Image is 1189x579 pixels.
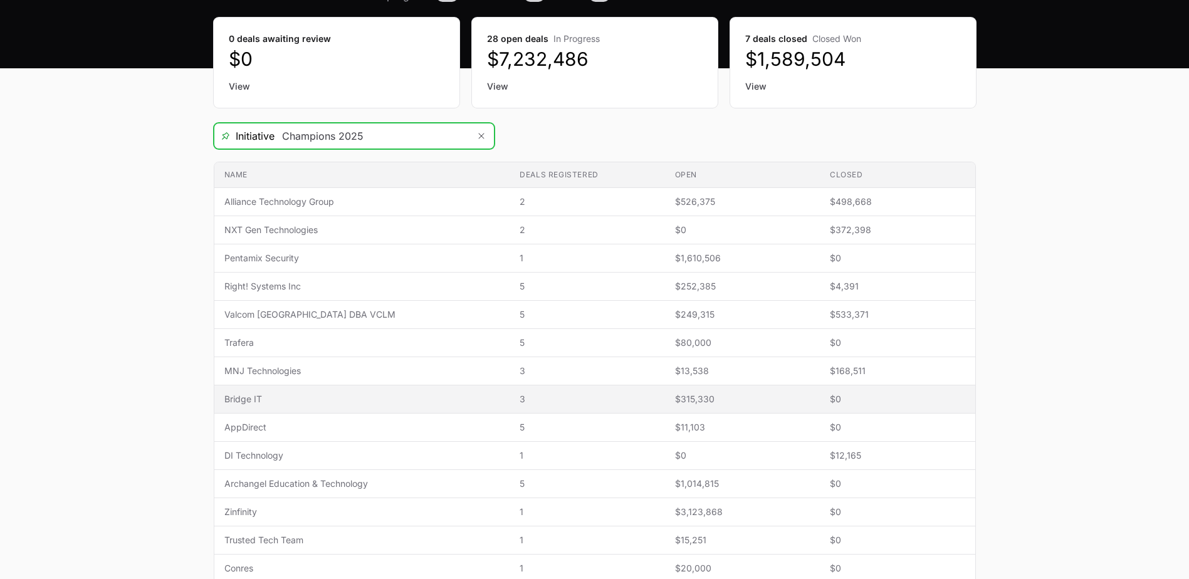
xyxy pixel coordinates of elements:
span: $0 [830,252,965,264]
span: $533,371 [830,308,965,321]
span: Zinfinity [224,506,500,518]
span: $0 [830,421,965,434]
span: NXT Gen Technologies [224,224,500,236]
span: 2 [520,224,654,236]
span: $372,398 [830,224,965,236]
span: 1 [520,506,654,518]
span: $20,000 [675,562,810,575]
span: MNJ Technologies [224,365,500,377]
span: $1,610,506 [675,252,810,264]
span: $1,014,815 [675,477,810,490]
a: View [487,80,703,93]
span: $12,165 [830,449,965,462]
span: 5 [520,336,654,349]
span: 5 [520,421,654,434]
span: Alliance Technology Group [224,196,500,208]
span: 1 [520,562,654,575]
span: $0 [830,534,965,546]
dd: $1,589,504 [745,48,961,70]
span: $0 [830,393,965,405]
dt: 28 open deals [487,33,703,45]
th: Deals registered [510,162,664,188]
span: $0 [675,224,810,236]
span: Trusted Tech Team [224,534,500,546]
span: Archangel Education & Technology [224,477,500,490]
span: $80,000 [675,336,810,349]
dt: 7 deals closed [745,33,961,45]
th: Open [665,162,820,188]
span: $249,315 [675,308,810,321]
span: 2 [520,196,654,208]
span: $15,251 [675,534,810,546]
a: View [229,80,444,93]
span: Right! Systems Inc [224,280,500,293]
span: 1 [520,449,654,462]
span: 3 [520,365,654,377]
dd: $0 [229,48,444,70]
span: Initiative [214,128,275,143]
th: Name [214,162,510,188]
dt: 0 deals awaiting review [229,33,444,45]
span: $0 [830,336,965,349]
span: 5 [520,308,654,321]
span: $252,385 [675,280,810,293]
span: $0 [830,477,965,490]
span: Conres [224,562,500,575]
span: $4,391 [830,280,965,293]
span: $498,668 [830,196,965,208]
span: 3 [520,393,654,405]
input: Search initiatives [275,123,469,149]
span: Closed Won [812,33,861,44]
span: Bridge IT [224,393,500,405]
span: $0 [830,506,965,518]
th: Closed [820,162,975,188]
span: Pentamix Security [224,252,500,264]
span: 1 [520,534,654,546]
span: $0 [675,449,810,462]
span: In Progress [553,33,600,44]
span: $526,375 [675,196,810,208]
span: $0 [830,562,965,575]
span: $13,538 [675,365,810,377]
span: 5 [520,280,654,293]
span: $168,511 [830,365,965,377]
span: DI Technology [224,449,500,462]
span: $11,103 [675,421,810,434]
dd: $7,232,486 [487,48,703,70]
span: AppDirect [224,421,500,434]
button: Remove [469,123,494,149]
span: Valcom [GEOGRAPHIC_DATA] DBA VCLM [224,308,500,321]
span: Trafera [224,336,500,349]
span: $315,330 [675,393,810,405]
span: 5 [520,477,654,490]
a: View [745,80,961,93]
span: $3,123,868 [675,506,810,518]
span: 1 [520,252,654,264]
